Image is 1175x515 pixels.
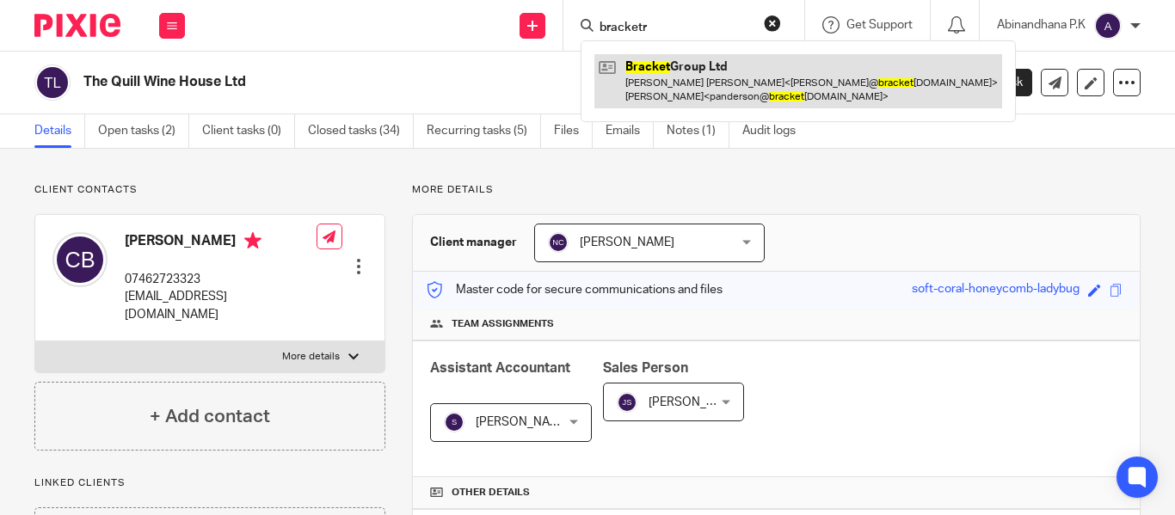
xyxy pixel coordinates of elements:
[912,280,1080,300] div: soft-coral-honeycomb-ladybug
[598,21,753,36] input: Search
[34,183,385,197] p: Client contacts
[430,361,570,375] span: Assistant Accountant
[452,317,554,331] span: Team assignments
[125,232,317,254] h4: [PERSON_NAME]
[52,232,108,287] img: svg%3E
[742,114,809,148] a: Audit logs
[427,114,541,148] a: Recurring tasks (5)
[426,281,723,298] p: Master code for secure communications and files
[846,19,913,31] span: Get Support
[125,271,317,288] p: 07462723323
[34,114,85,148] a: Details
[603,361,688,375] span: Sales Person
[1094,12,1122,40] img: svg%3E
[34,64,71,101] img: svg%3E
[476,416,591,428] span: [PERSON_NAME] K V
[452,486,530,500] span: Other details
[412,183,1141,197] p: More details
[548,232,569,253] img: svg%3E
[580,236,674,248] span: [PERSON_NAME]
[606,114,654,148] a: Emails
[244,232,261,249] i: Primary
[125,288,317,323] p: [EMAIL_ADDRESS][DOMAIN_NAME]
[997,16,1086,34] p: Abinandhana P.K
[444,412,464,432] img: svg%3E
[34,476,385,490] p: Linked clients
[83,73,742,91] h2: The Quill Wine House Ltd
[764,15,781,32] button: Clear
[430,234,517,251] h3: Client manager
[34,14,120,37] img: Pixie
[308,114,414,148] a: Closed tasks (34)
[667,114,729,148] a: Notes (1)
[202,114,295,148] a: Client tasks (0)
[282,350,340,364] p: More details
[98,114,189,148] a: Open tasks (2)
[150,403,270,430] h4: + Add contact
[554,114,593,148] a: Files
[617,392,637,413] img: svg%3E
[649,396,743,408] span: [PERSON_NAME]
